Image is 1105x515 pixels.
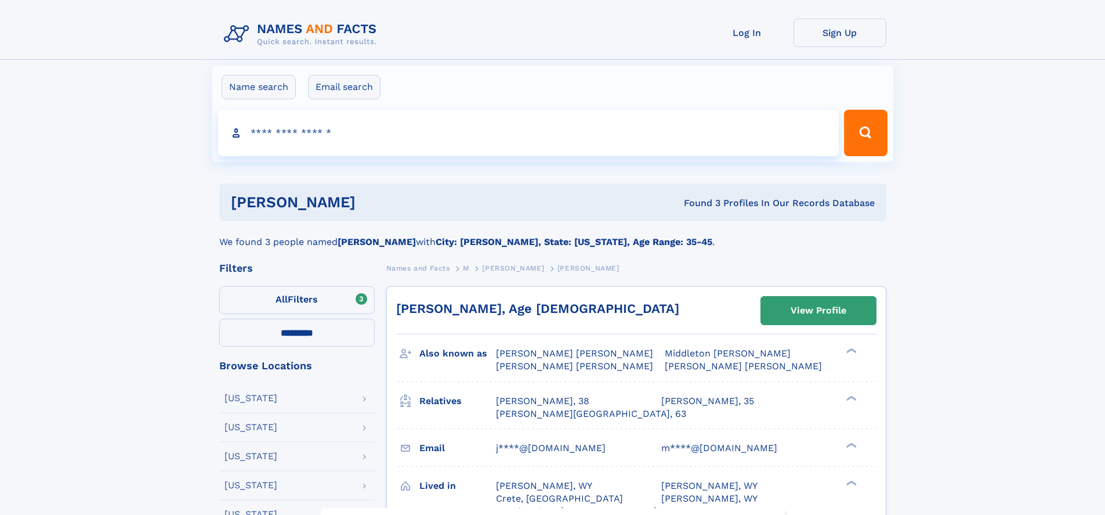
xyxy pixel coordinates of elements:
div: We found 3 people named with . [219,221,886,249]
a: [PERSON_NAME], Age [DEMOGRAPHIC_DATA] [396,301,679,316]
a: [PERSON_NAME], 38 [496,395,589,408]
h1: [PERSON_NAME] [231,195,520,210]
label: Name search [222,75,296,99]
div: [US_STATE] [224,394,277,403]
h3: Also known as [419,344,496,363]
div: ❯ [843,479,857,487]
label: Email search [308,75,381,99]
a: [PERSON_NAME][GEOGRAPHIC_DATA], 63 [496,408,686,420]
span: All [276,294,288,305]
span: [PERSON_NAME] [557,264,619,272]
div: Browse Locations [219,361,375,371]
a: Log In [701,19,794,47]
a: Names and Facts [386,261,450,275]
a: View Profile [761,297,876,325]
h3: Lived in [419,476,496,496]
div: ❯ [843,441,857,449]
b: City: [PERSON_NAME], State: [US_STATE], Age Range: 35-45 [436,236,712,247]
div: Filters [219,263,375,273]
label: Filters [219,286,375,314]
img: Logo Names and Facts [219,19,386,50]
span: [PERSON_NAME] [PERSON_NAME] [496,361,653,372]
span: [PERSON_NAME], WY [496,480,592,491]
h3: Email [419,438,496,458]
span: Crete, [GEOGRAPHIC_DATA] [496,493,623,504]
div: [US_STATE] [224,452,277,461]
a: [PERSON_NAME] [482,261,544,275]
span: M [463,264,469,272]
a: M [463,261,469,275]
button: Search Button [844,110,887,156]
div: ❯ [843,347,857,355]
h3: Relatives [419,391,496,411]
div: Found 3 Profiles In Our Records Database [520,197,875,210]
span: [PERSON_NAME] [PERSON_NAME] [665,361,822,372]
div: [US_STATE] [224,423,277,432]
span: [PERSON_NAME] [PERSON_NAME] [496,348,653,359]
span: [PERSON_NAME], WY [661,480,758,491]
a: Sign Up [794,19,886,47]
b: [PERSON_NAME] [338,236,416,247]
span: [PERSON_NAME], WY [661,493,758,504]
span: [PERSON_NAME] [482,264,544,272]
span: Middleton [PERSON_NAME] [665,348,791,359]
a: [PERSON_NAME], 35 [661,395,754,408]
input: search input [218,110,839,156]
div: View Profile [791,297,846,324]
div: ❯ [843,394,857,402]
div: [US_STATE] [224,481,277,490]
